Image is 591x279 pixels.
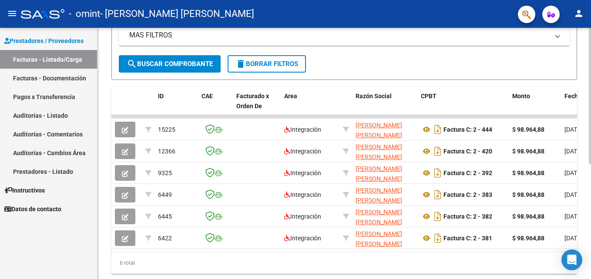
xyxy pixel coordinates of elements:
div: 27372765785 [356,186,414,204]
span: Integración [284,213,321,220]
datatable-header-cell: CPBT [417,87,509,125]
span: [DATE] [564,126,582,133]
i: Descargar documento [432,209,443,223]
span: Buscar Comprobante [127,60,213,68]
i: Descargar documento [432,144,443,158]
span: Integración [284,148,321,155]
div: 6 total [111,252,577,274]
datatable-header-cell: Facturado x Orden De [233,87,281,125]
div: 27372765785 [356,229,414,247]
span: [DATE] [564,191,582,198]
i: Descargar documento [432,188,443,202]
strong: Factura C: 2 - 392 [443,169,492,176]
span: 6449 [158,191,172,198]
span: - omint [69,4,100,23]
span: 9325 [158,169,172,176]
strong: Factura C: 2 - 444 [443,126,492,133]
datatable-header-cell: Monto [509,87,561,125]
button: Buscar Comprobante [119,55,221,73]
i: Descargar documento [432,231,443,245]
span: Prestadores / Proveedores [4,36,84,46]
span: 12366 [158,148,175,155]
span: [DATE] [564,235,582,242]
strong: $ 98.964,88 [512,126,544,133]
mat-icon: menu [7,8,17,19]
span: Instructivos [4,186,45,195]
span: CAE [201,93,213,100]
strong: Factura C: 2 - 420 [443,148,492,155]
span: Integración [284,235,321,242]
span: Integración [284,126,321,133]
mat-icon: search [127,59,137,69]
mat-expansion-panel-header: MAS FILTROS [119,25,570,46]
span: [PERSON_NAME] [PERSON_NAME] [356,165,402,182]
span: Datos de contacto [4,204,61,214]
span: CPBT [421,93,437,100]
span: Facturado x Orden De [236,93,269,110]
span: [PERSON_NAME] [PERSON_NAME] [356,122,402,139]
strong: Factura C: 2 - 383 [443,191,492,198]
div: 27372765785 [356,164,414,182]
mat-icon: delete [235,59,246,69]
span: 15225 [158,126,175,133]
span: Monto [512,93,530,100]
mat-panel-title: MAS FILTROS [129,30,549,40]
datatable-header-cell: ID [154,87,198,125]
span: [PERSON_NAME] [PERSON_NAME] [356,230,402,247]
strong: $ 98.964,88 [512,191,544,198]
strong: $ 98.964,88 [512,148,544,155]
datatable-header-cell: Razón Social [352,87,417,125]
span: 6422 [158,235,172,242]
div: 27372765785 [356,207,414,226]
datatable-header-cell: Area [281,87,339,125]
span: [PERSON_NAME] [PERSON_NAME] [356,143,402,160]
span: Borrar Filtros [235,60,298,68]
strong: $ 98.964,88 [512,213,544,220]
span: Integración [284,169,321,176]
strong: $ 98.964,88 [512,169,544,176]
span: ID [158,93,164,100]
span: [DATE] [564,213,582,220]
strong: Factura C: 2 - 382 [443,213,492,220]
div: 27372765785 [356,120,414,139]
span: - [PERSON_NAME] [PERSON_NAME] [100,4,254,23]
datatable-header-cell: CAE [198,87,233,125]
span: [DATE] [564,148,582,155]
strong: Factura C: 2 - 381 [443,235,492,242]
button: Borrar Filtros [228,55,306,73]
mat-icon: person [574,8,584,19]
div: Open Intercom Messenger [561,249,582,270]
span: [PERSON_NAME] [PERSON_NAME] [356,187,402,204]
div: 27372765785 [356,142,414,160]
span: Razón Social [356,93,392,100]
span: [PERSON_NAME] [PERSON_NAME] [356,209,402,226]
strong: $ 98.964,88 [512,235,544,242]
span: 6445 [158,213,172,220]
span: [DATE] [564,169,582,176]
span: Area [284,93,297,100]
i: Descargar documento [432,166,443,180]
i: Descargar documento [432,123,443,136]
span: Integración [284,191,321,198]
